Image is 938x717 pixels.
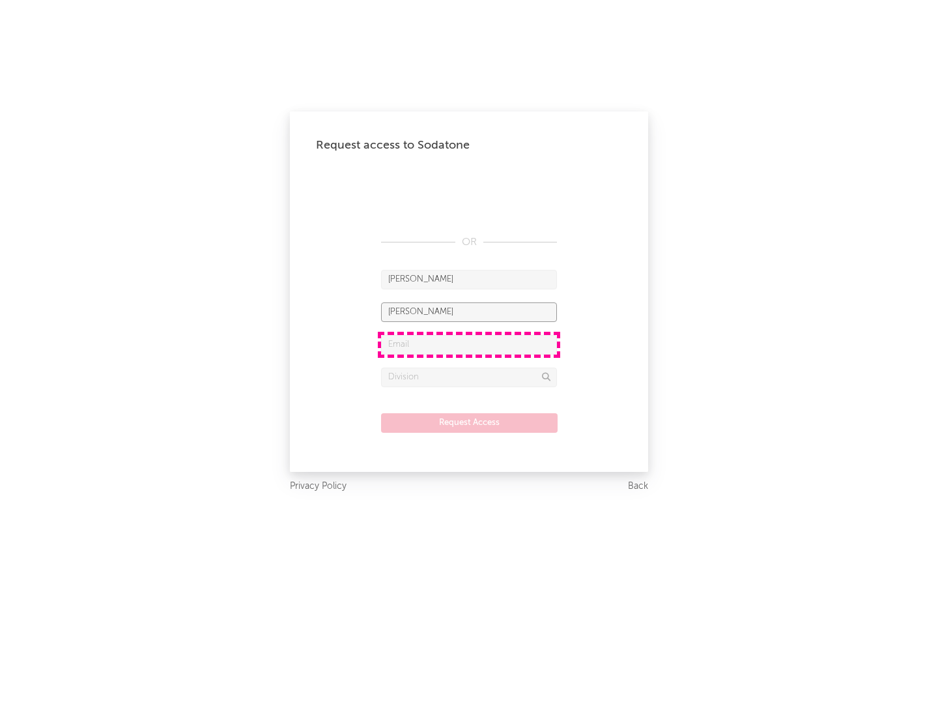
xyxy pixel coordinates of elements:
[381,235,557,250] div: OR
[316,138,622,153] div: Request access to Sodatone
[381,302,557,322] input: Last Name
[290,478,347,495] a: Privacy Policy
[628,478,648,495] a: Back
[381,413,558,433] button: Request Access
[381,335,557,355] input: Email
[381,270,557,289] input: First Name
[381,368,557,387] input: Division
